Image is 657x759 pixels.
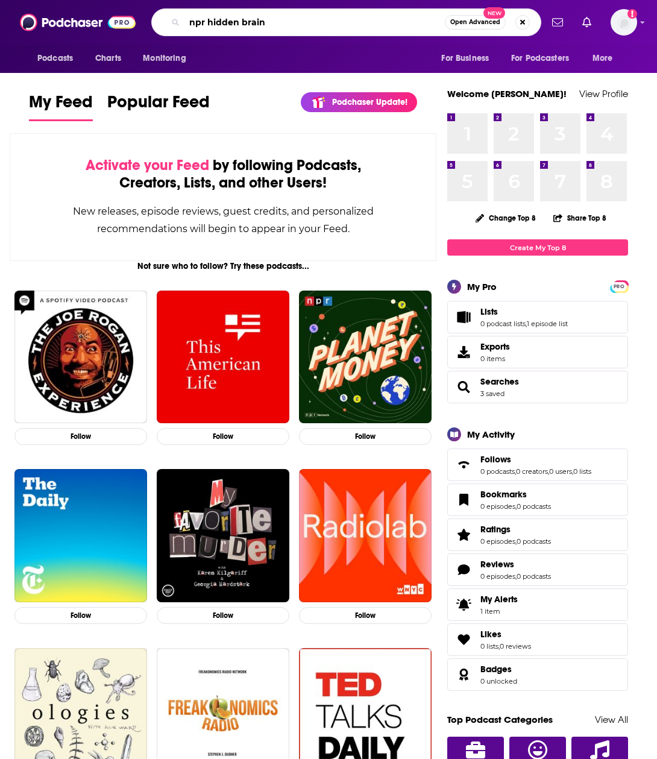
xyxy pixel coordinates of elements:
a: My Feed [29,92,93,121]
a: 0 episodes [480,537,515,546]
span: Open Advanced [450,19,500,25]
a: Ratings [451,526,476,543]
a: Lists [451,309,476,326]
a: Bookmarks [451,491,476,508]
img: User Profile [611,9,637,36]
img: Podchaser - Follow, Share and Rate Podcasts [20,11,136,34]
a: 1 episode list [527,320,568,328]
img: Planet Money [299,291,432,423]
img: The Joe Rogan Experience [14,291,147,423]
button: Change Top 8 [468,210,543,225]
div: New releases, episode reviews, guest credits, and personalized recommendations will begin to appe... [71,203,376,238]
a: Follows [480,454,591,465]
button: Show profile menu [611,9,637,36]
span: Exports [480,341,510,352]
div: My Pro [467,281,497,292]
span: For Business [441,50,489,67]
span: Monitoring [143,50,186,67]
span: More [593,50,613,67]
a: Show notifications dropdown [547,12,568,33]
span: , [515,467,516,476]
span: Bookmarks [447,483,628,516]
span: PRO [612,282,626,291]
span: Reviews [447,553,628,586]
span: Popular Feed [107,92,210,119]
button: open menu [433,47,504,70]
button: Follow [157,607,289,625]
a: 0 podcasts [517,572,551,581]
div: by following Podcasts, Creators, Lists, and other Users! [71,157,376,192]
a: 0 lists [480,642,498,650]
span: Lists [480,306,498,317]
a: Popular Feed [107,92,210,121]
span: Podcasts [37,50,73,67]
a: Bookmarks [480,489,551,500]
a: 0 podcasts [517,537,551,546]
div: My Activity [467,429,515,440]
a: 0 podcasts [517,502,551,511]
div: Search podcasts, credits, & more... [151,8,541,36]
a: Searches [480,376,519,387]
a: Welcome [PERSON_NAME]! [447,88,567,99]
a: PRO [612,282,626,291]
button: open menu [29,47,89,70]
span: Searches [447,371,628,403]
span: Charts [95,50,121,67]
a: Searches [451,379,476,395]
span: Exports [451,344,476,361]
a: View Profile [579,88,628,99]
a: 0 unlocked [480,677,517,685]
button: Open AdvancedNew [445,15,506,30]
span: Ratings [480,524,511,535]
button: open menu [584,47,628,70]
a: Reviews [451,561,476,578]
a: Charts [87,47,128,70]
button: Follow [299,428,432,446]
span: My Alerts [480,594,518,605]
a: 0 lists [573,467,591,476]
button: open menu [503,47,586,70]
button: open menu [134,47,201,70]
a: Likes [480,629,531,640]
a: Top Podcast Categories [447,714,553,725]
button: Follow [157,428,289,446]
span: Likes [480,629,501,640]
a: Likes [451,631,476,648]
span: 0 items [480,354,510,363]
span: For Podcasters [511,50,569,67]
img: My Favorite Murder with Karen Kilgariff and Georgia Hardstark [157,469,289,602]
span: Badges [480,664,512,675]
img: Radiolab [299,469,432,602]
a: Show notifications dropdown [577,12,596,33]
a: Exports [447,336,628,368]
span: Ratings [447,518,628,551]
span: , [548,467,549,476]
a: 0 episodes [480,572,515,581]
span: My Alerts [451,596,476,613]
a: 0 reviews [500,642,531,650]
span: Follows [480,454,511,465]
a: Lists [480,306,568,317]
a: 0 episodes [480,502,515,511]
a: Badges [451,666,476,683]
a: Reviews [480,559,551,570]
a: 0 users [549,467,572,476]
span: Badges [447,658,628,691]
button: Follow [299,607,432,625]
a: Follows [451,456,476,473]
span: My Feed [29,92,93,119]
span: , [515,502,517,511]
a: My Alerts [447,588,628,621]
span: New [483,7,505,19]
span: Reviews [480,559,514,570]
span: Follows [447,449,628,481]
span: Likes [447,623,628,656]
span: , [526,320,527,328]
img: This American Life [157,291,289,423]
